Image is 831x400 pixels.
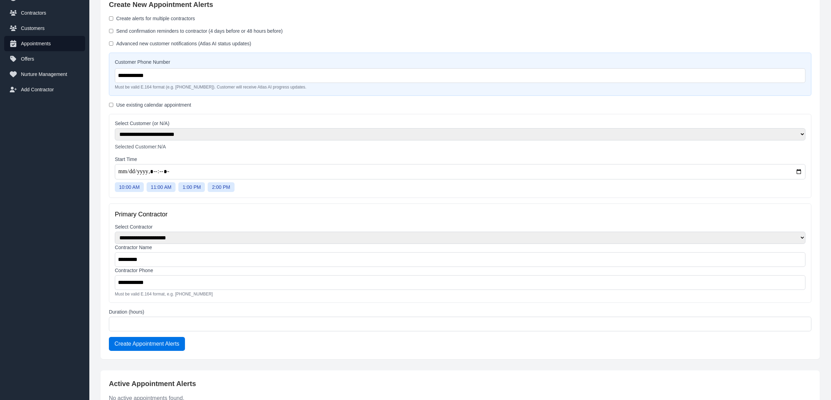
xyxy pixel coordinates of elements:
[115,59,806,66] label: Customer Phone Number
[116,15,195,22] label: Create alerts for multiple contractors
[115,84,806,90] p: Must be valid E.164 format (e.g. [PHONE_NUMBER]). Customer will receive Atlas AI progress updates.
[158,144,166,149] span: N/A
[4,51,85,67] button: Offers
[4,21,85,36] button: Customers
[109,379,811,389] h2: Active Appointment Alerts
[4,67,85,82] button: Nurture Management
[178,182,205,192] button: 1:00 PM
[4,82,85,97] button: Add Contractor
[147,182,176,192] button: 11:00 AM
[4,5,85,21] button: Contractors
[116,101,191,108] label: Use existing calendar appointment
[109,337,185,351] button: Create Appointment Alerts
[115,182,144,192] button: 10:00 AM
[115,143,806,150] p: Selected Customer:
[115,244,806,251] label: Contractor Name
[115,267,806,274] label: Contractor Phone
[4,36,85,51] button: Appointments
[109,308,811,315] label: Duration (hours)
[115,209,806,219] h3: Primary Contractor
[115,223,806,230] label: Select Contractor
[115,156,806,163] label: Start Time
[208,182,234,192] button: 2:00 PM
[116,28,283,34] label: Send confirmation reminders to contractor (4 days before or 48 hours before)
[116,40,251,47] label: Advanced new customer notifications (Atlas AI status updates)
[115,120,806,127] label: Select Customer (or N/A)
[115,291,806,297] p: Must be valid E.164 format, e.g. [PHONE_NUMBER]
